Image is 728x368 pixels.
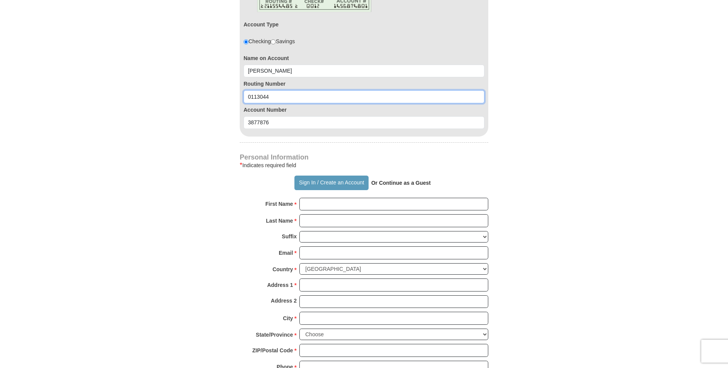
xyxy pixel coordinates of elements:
[279,248,293,258] strong: Email
[252,345,293,356] strong: ZIP/Postal Code
[244,21,279,28] label: Account Type
[265,199,293,209] strong: First Name
[271,295,297,306] strong: Address 2
[256,329,293,340] strong: State/Province
[244,80,484,88] label: Routing Number
[244,106,484,114] label: Account Number
[244,54,484,62] label: Name on Account
[240,161,488,170] div: Indicates required field
[371,180,431,186] strong: Or Continue as a Guest
[282,231,297,242] strong: Suffix
[273,264,293,275] strong: Country
[283,313,293,324] strong: City
[267,280,293,290] strong: Address 1
[294,176,368,190] button: Sign In / Create an Account
[244,37,295,45] div: Checking Savings
[266,215,293,226] strong: Last Name
[240,154,488,160] h4: Personal Information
